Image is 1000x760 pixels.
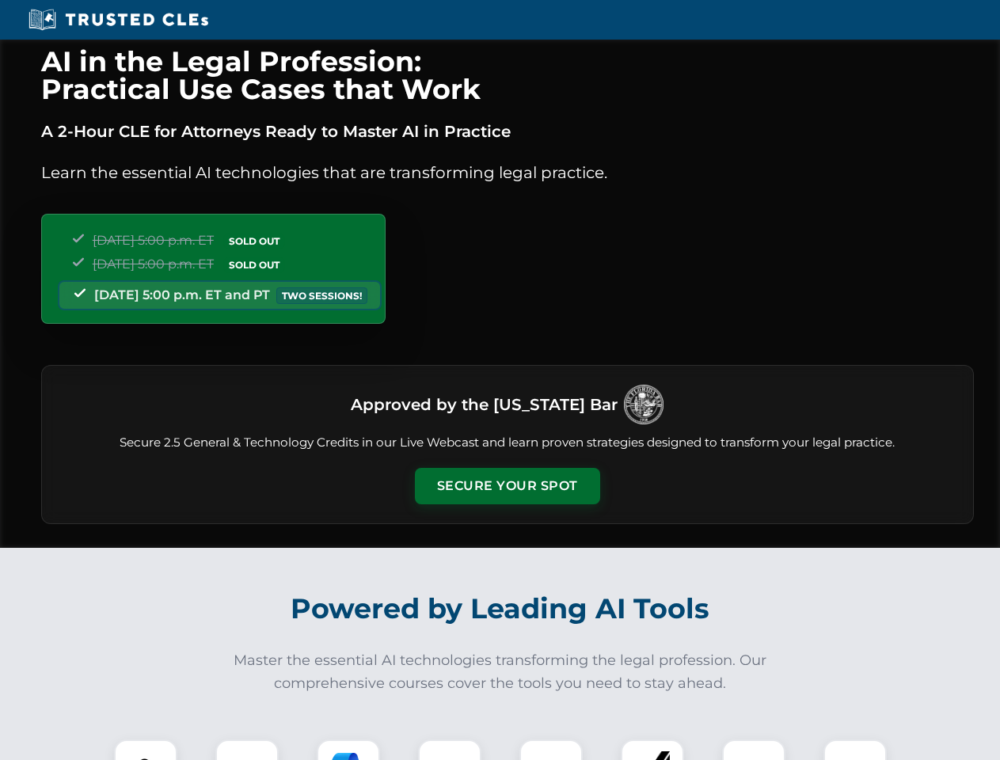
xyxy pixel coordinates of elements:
button: Secure Your Spot [415,468,600,504]
p: Master the essential AI technologies transforming the legal profession. Our comprehensive courses... [223,649,778,695]
p: A 2-Hour CLE for Attorneys Ready to Master AI in Practice [41,119,974,144]
p: Learn the essential AI technologies that are transforming legal practice. [41,160,974,185]
span: [DATE] 5:00 p.m. ET [93,256,214,272]
span: [DATE] 5:00 p.m. ET [93,233,214,248]
span: SOLD OUT [223,233,285,249]
span: SOLD OUT [223,256,285,273]
p: Secure 2.5 General & Technology Credits in our Live Webcast and learn proven strategies designed ... [61,434,954,452]
h1: AI in the Legal Profession: Practical Use Cases that Work [41,47,974,103]
img: Trusted CLEs [24,8,213,32]
img: Logo [624,385,663,424]
h2: Powered by Leading AI Tools [62,581,939,636]
h3: Approved by the [US_STATE] Bar [351,390,618,419]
